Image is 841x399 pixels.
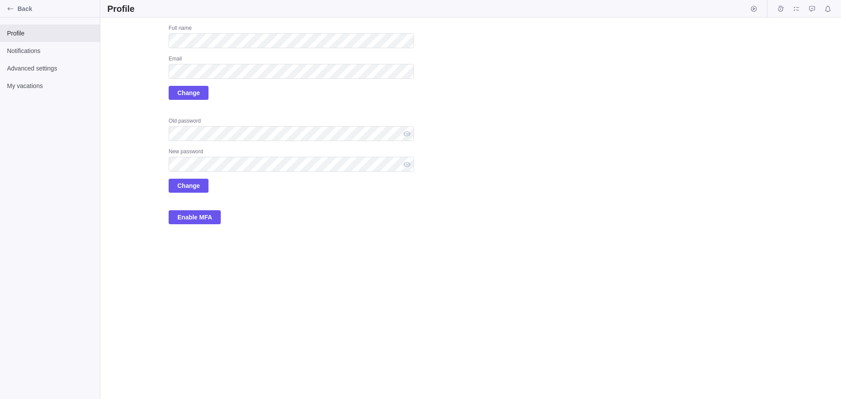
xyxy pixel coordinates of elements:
[774,7,787,14] a: Time logs
[169,179,208,193] span: Change
[169,117,414,126] div: Old password
[18,4,96,13] span: Back
[177,88,200,98] span: Change
[169,126,414,141] input: Old password
[107,3,134,15] h2: Profile
[169,64,414,79] input: Email
[806,7,818,14] a: Approval requests
[822,3,834,15] span: Notifications
[822,7,834,14] a: Notifications
[169,33,414,48] input: Full name
[790,3,802,15] span: My assignments
[748,3,760,15] span: Start timer
[169,210,221,224] span: Enable MFA
[7,46,93,55] span: Notifications
[169,25,414,33] div: Full name
[7,64,93,73] span: Advanced settings
[169,86,208,100] span: Change
[169,148,414,157] div: New password
[774,3,787,15] span: Time logs
[7,29,93,38] span: Profile
[169,157,414,172] input: New password
[790,7,802,14] a: My assignments
[177,212,212,222] span: Enable MFA
[177,180,200,191] span: Change
[169,55,414,64] div: Email
[7,81,93,90] span: My vacations
[806,3,818,15] span: Approval requests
